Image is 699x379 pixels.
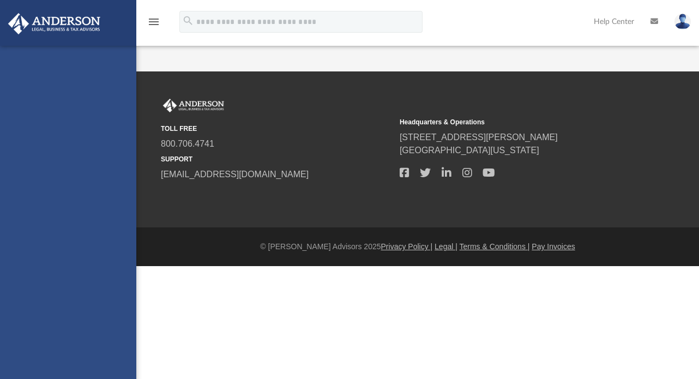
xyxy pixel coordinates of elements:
[460,242,530,251] a: Terms & Conditions |
[674,14,691,29] img: User Pic
[182,15,194,27] i: search
[161,154,392,164] small: SUPPORT
[161,99,226,113] img: Anderson Advisors Platinum Portal
[381,242,433,251] a: Privacy Policy |
[147,21,160,28] a: menu
[161,139,214,148] a: 800.706.4741
[400,133,558,142] a: [STREET_ADDRESS][PERSON_NAME]
[136,241,699,252] div: © [PERSON_NAME] Advisors 2025
[400,146,539,155] a: [GEOGRAPHIC_DATA][US_STATE]
[161,170,309,179] a: [EMAIL_ADDRESS][DOMAIN_NAME]
[161,124,392,134] small: TOLL FREE
[532,242,575,251] a: Pay Invoices
[400,117,631,127] small: Headquarters & Operations
[5,13,104,34] img: Anderson Advisors Platinum Portal
[147,15,160,28] i: menu
[435,242,457,251] a: Legal |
